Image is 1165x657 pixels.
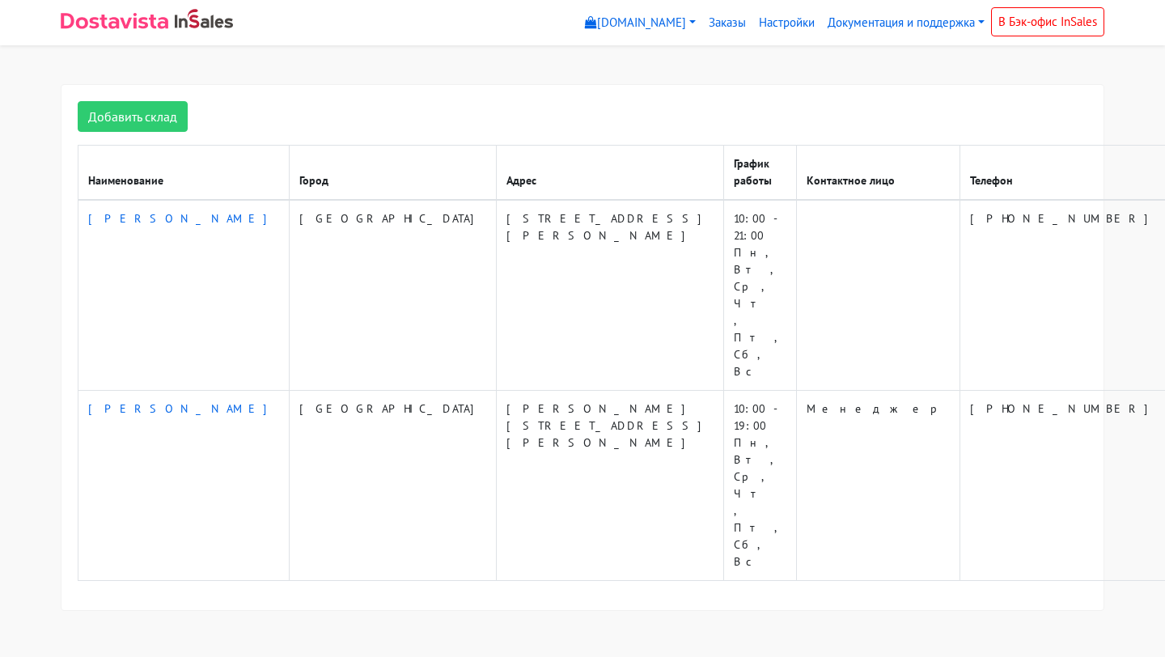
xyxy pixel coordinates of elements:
[724,390,797,580] td: 10:00 - 19:00 Пн, Вт, Ср, Чт, Пт, Сб, Вс
[290,145,497,200] th: Город
[702,7,752,39] a: Заказы
[821,7,991,39] a: Документация и поддержка
[724,145,797,200] th: График работы
[88,401,279,416] a: [PERSON_NAME]
[88,211,279,226] a: [PERSON_NAME]
[497,390,724,580] td: [PERSON_NAME][STREET_ADDRESS][PERSON_NAME]
[797,145,960,200] th: Контактное лицо
[78,101,188,132] a: Добавить склад
[175,9,233,28] img: InSales
[61,13,168,29] img: Dostavista - срочная курьерская служба доставки
[752,7,821,39] a: Настройки
[290,200,497,391] td: [GEOGRAPHIC_DATA]
[497,145,724,200] th: Адрес
[797,390,960,580] td: Менеджер
[578,7,702,39] a: [DOMAIN_NAME]
[724,200,797,391] td: 10:00 - 21:00 Пн, Вт, Ср, Чт, Пт, Сб, Вс
[497,200,724,391] td: [STREET_ADDRESS][PERSON_NAME]
[991,7,1104,36] a: В Бэк-офис InSales
[78,145,290,200] th: Наименование
[290,390,497,580] td: [GEOGRAPHIC_DATA]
